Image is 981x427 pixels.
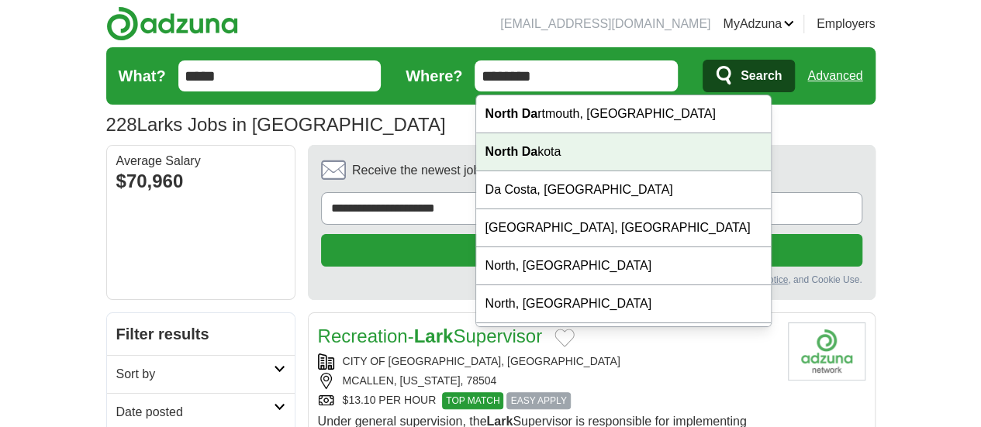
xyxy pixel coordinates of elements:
[318,392,775,409] div: $13.10 PER HOUR
[442,392,503,409] span: TOP MATCH
[476,247,771,285] div: North, [GEOGRAPHIC_DATA]
[119,64,166,88] label: What?
[476,133,771,171] div: kota
[318,373,775,389] div: MCALLEN, [US_STATE], 78504
[318,325,542,346] a: Recreation-LarkSupervisor
[476,171,771,209] div: Da Costa, [GEOGRAPHIC_DATA]
[500,15,710,33] li: [EMAIL_ADDRESS][DOMAIN_NAME]
[106,6,238,41] img: Adzuna logo
[476,323,771,361] div: North, [GEOGRAPHIC_DATA]
[485,145,538,158] strong: North Da
[723,15,794,33] a: MyAdzuna
[107,355,295,393] a: Sort by
[485,107,538,120] strong: North Da
[703,60,795,92] button: Search
[343,355,620,367] a: CITY OF [GEOGRAPHIC_DATA], [GEOGRAPHIC_DATA]
[106,114,446,135] h1: Larks Jobs in [GEOGRAPHIC_DATA]
[116,155,285,167] div: Average Salary
[321,234,862,267] button: Create alert
[116,365,274,384] h2: Sort by
[554,329,575,347] button: Add to favorite jobs
[352,161,617,180] span: Receive the newest jobs for this search :
[321,273,862,287] div: By creating an alert, you agree to our and , and Cookie Use.
[788,322,865,381] img: City of McAllen, TX logo
[106,111,137,139] span: 228
[406,64,462,88] label: Where?
[116,403,274,422] h2: Date posted
[817,15,876,33] a: Employers
[476,285,771,323] div: North, [GEOGRAPHIC_DATA]
[107,313,295,355] h2: Filter results
[506,392,570,409] span: EASY APPLY
[807,60,862,91] a: Advanced
[414,325,454,346] strong: Lark
[116,167,285,195] div: $70,960
[476,95,771,133] div: rtmouth, [GEOGRAPHIC_DATA]
[476,209,771,247] div: [GEOGRAPHIC_DATA], [GEOGRAPHIC_DATA]
[741,60,782,91] span: Search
